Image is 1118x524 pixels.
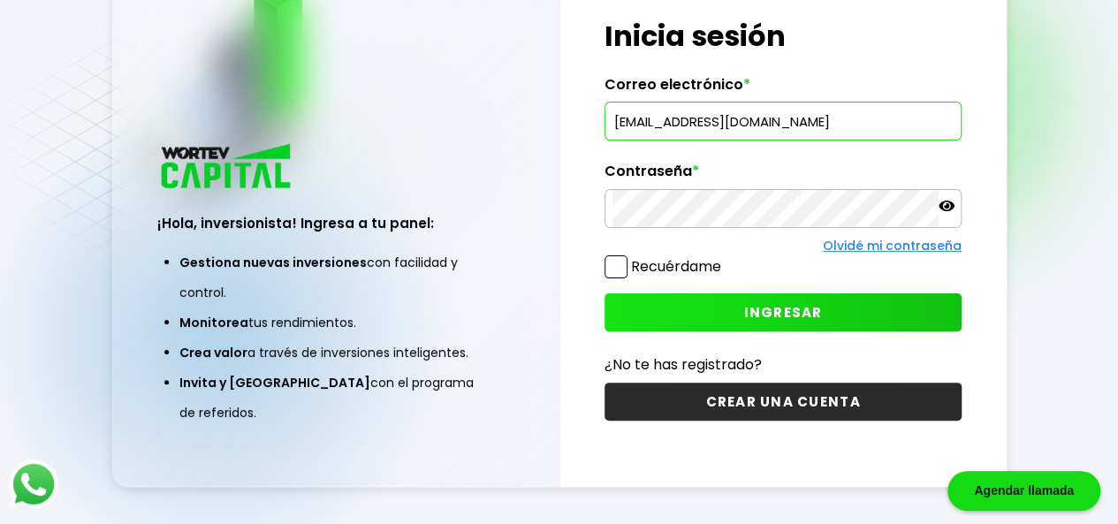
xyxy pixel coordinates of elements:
[9,459,58,509] img: logos_whatsapp-icon.242b2217.svg
[947,471,1100,511] div: Agendar llamada
[823,237,962,254] a: Olvidé mi contraseña
[605,163,962,189] label: Contraseña
[179,247,492,308] li: con facilidad y control.
[605,15,962,57] h1: Inicia sesión
[179,338,492,368] li: a través de inversiones inteligentes.
[631,256,721,277] label: Recuérdame
[605,383,962,421] button: CREAR UNA CUENTA
[179,374,370,391] span: Invita y [GEOGRAPHIC_DATA]
[612,103,954,140] input: hola@wortev.capital
[179,344,247,361] span: Crea valor
[179,254,367,271] span: Gestiona nuevas inversiones
[744,303,823,322] span: INGRESAR
[605,76,962,103] label: Correo electrónico
[605,353,962,376] p: ¿No te has registrado?
[179,308,492,338] li: tus rendimientos.
[157,213,514,233] h3: ¡Hola, inversionista! Ingresa a tu panel:
[179,368,492,428] li: con el programa de referidos.
[157,141,297,194] img: logo_wortev_capital
[605,353,962,421] a: ¿No te has registrado?CREAR UNA CUENTA
[605,293,962,331] button: INGRESAR
[179,314,248,331] span: Monitorea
